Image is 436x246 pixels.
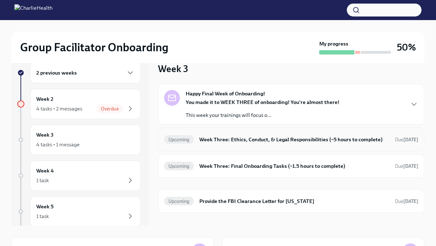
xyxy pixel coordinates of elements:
[395,199,418,204] span: Due
[186,90,265,97] strong: Happy Final Week of Onboarding!
[164,164,194,169] span: Upcoming
[397,41,416,54] h3: 50%
[36,203,54,210] h6: Week 5
[14,4,52,16] img: CharlieHealth
[97,106,123,112] span: Overdue
[395,164,418,169] span: Due
[395,163,418,170] span: September 6th, 2025 10:00
[200,197,389,205] h6: Provide the FBI Clearance Letter for [US_STATE]
[200,162,389,170] h6: Week Three: Final Onboarding Tasks (~1.5 hours to complete)
[20,40,168,55] h2: Group Facilitator Onboarding
[17,161,141,191] a: Week 41 task
[403,199,418,204] strong: [DATE]
[395,136,418,143] span: September 8th, 2025 10:00
[36,105,82,112] div: 4 tasks • 2 messages
[158,224,425,235] div: Completed tasks
[36,131,54,139] h6: Week 3
[36,213,49,220] div: 1 task
[17,197,141,227] a: Week 51 task
[319,40,348,47] strong: My progress
[186,112,339,119] p: This week your trainings will focus o...
[164,137,194,142] span: Upcoming
[158,62,188,75] h3: Week 3
[158,224,215,235] h4: Completed tasks
[403,137,418,142] strong: [DATE]
[36,141,80,148] div: 4 tasks • 1 message
[36,167,54,175] h6: Week 4
[36,177,49,184] div: 1 task
[403,164,418,169] strong: [DATE]
[164,199,194,204] span: Upcoming
[17,125,141,155] a: Week 34 tasks • 1 message
[186,99,339,105] strong: You made it to WEEK THREE of onboarding! You're almost there!
[17,89,141,119] a: Week 24 tasks • 2 messagesOverdue
[36,69,77,77] h6: 2 previous weeks
[395,137,418,142] span: Due
[36,95,54,103] h6: Week 2
[395,198,418,205] span: September 23rd, 2025 10:00
[164,160,418,172] a: UpcomingWeek Three: Final Onboarding Tasks (~1.5 hours to complete)Due[DATE]
[30,62,141,83] div: 2 previous weeks
[164,195,418,207] a: UpcomingProvide the FBI Clearance Letter for [US_STATE]Due[DATE]
[164,134,418,145] a: UpcomingWeek Three: Ethics, Conduct, & Legal Responsibilities (~5 hours to complete)Due[DATE]
[200,136,389,143] h6: Week Three: Ethics, Conduct, & Legal Responsibilities (~5 hours to complete)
